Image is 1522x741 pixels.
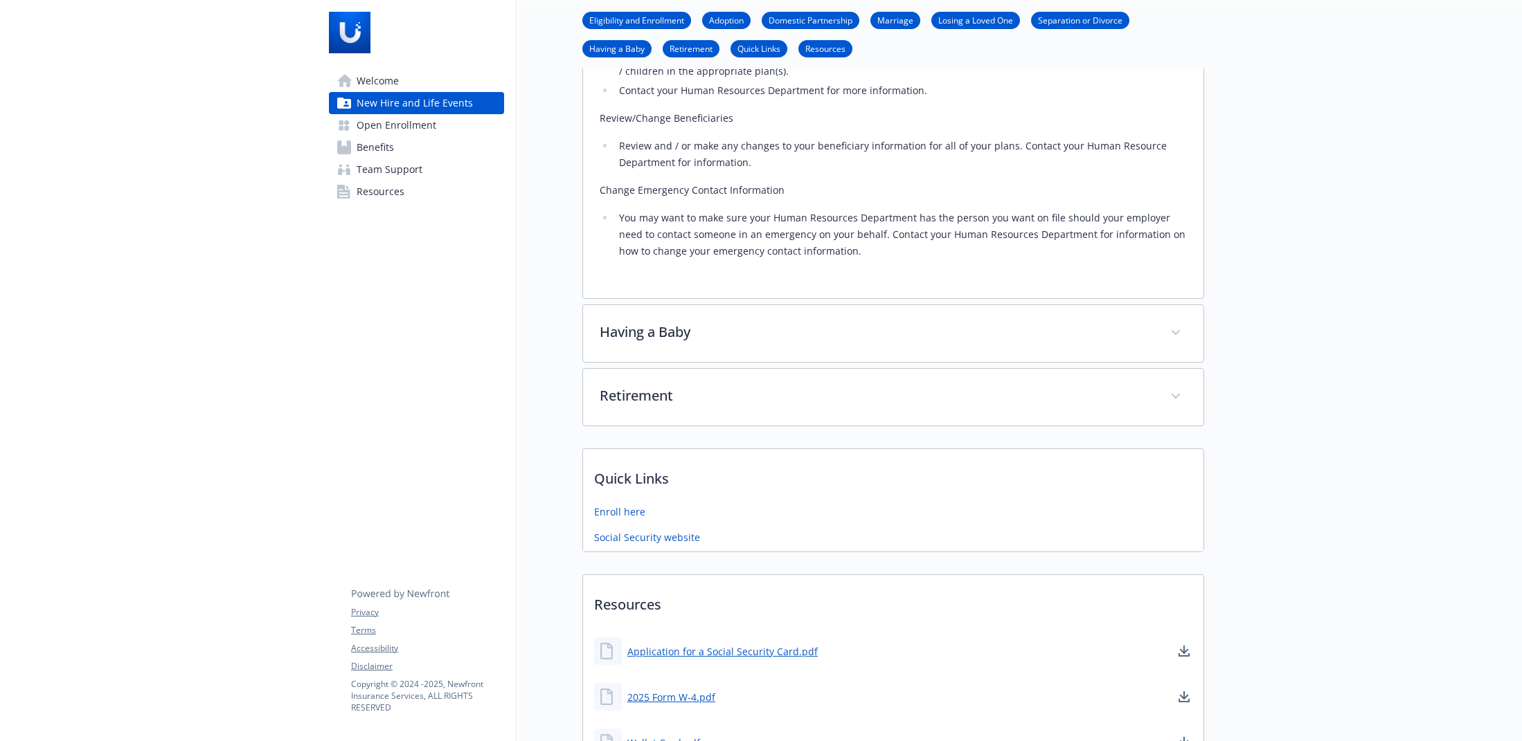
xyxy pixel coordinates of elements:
[329,158,504,181] a: Team Support
[762,13,859,26] a: Domestic Partnership
[594,530,700,545] a: Social Security website
[615,210,1187,259] li: You may want to make sure your Human Resources Department has the person you want on file should ...
[615,138,1187,171] li: Review and / or make any changes to your beneficiary information for all of your plans. Contact y...
[731,42,787,55] a: Quick Links
[357,114,436,136] span: Open Enrollment
[329,114,504,136] a: Open Enrollment
[583,369,1203,426] div: Retirement
[351,642,503,655] a: Accessibility
[351,660,503,673] a: Disclaimer
[663,42,719,55] a: Retirement
[329,181,504,203] a: Resources
[329,92,504,114] a: New Hire and Life Events
[583,575,1203,626] p: Resources
[798,42,852,55] a: Resources
[351,678,503,713] p: Copyright © 2024 - 2025 , Newfront Insurance Services, ALL RIGHTS RESERVED
[1031,13,1129,26] a: Separation or Divorce
[357,70,399,92] span: Welcome
[600,322,1154,342] p: Having a Baby
[627,644,818,659] a: Application for a Social Security Card.pdf
[357,92,473,114] span: New Hire and Life Events
[582,13,691,26] a: Eligibility and Enrollment
[1176,688,1192,705] a: download document
[329,136,504,158] a: Benefits
[627,690,715,704] a: 2025 Form W-4.pdf
[600,110,1187,127] p: Review/Change Beneficiaries
[594,504,645,519] a: Enroll here
[600,385,1154,406] p: Retirement
[600,182,1187,199] p: Change Emergency Contact Information
[351,606,503,619] a: Privacy
[1176,643,1192,659] a: download document
[583,305,1203,362] div: Having a Baby
[582,42,652,55] a: Having a Baby
[931,13,1020,26] a: Losing a Loved One
[357,158,422,181] span: Team Support
[583,449,1203,500] p: Quick Links
[870,13,920,26] a: Marriage
[702,13,751,26] a: Adoption
[329,70,504,92] a: Welcome
[351,624,503,637] a: Terms
[357,136,394,158] span: Benefits
[357,181,404,203] span: Resources
[615,82,1187,99] li: Contact your Human Resources Department for more information.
